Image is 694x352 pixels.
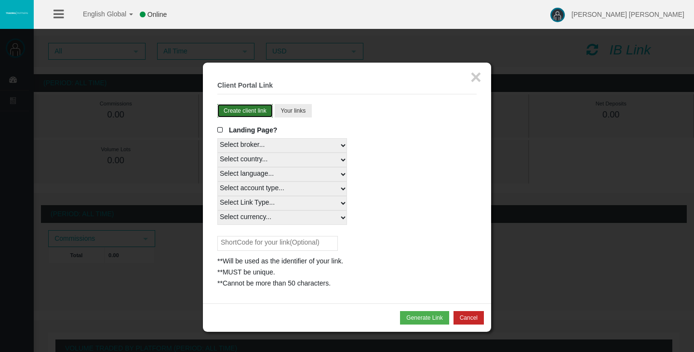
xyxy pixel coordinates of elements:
span: Online [147,11,167,18]
button: Your links [275,104,312,117]
img: user-image [550,8,565,22]
span: English Global [70,10,126,18]
div: **Cannot be more than 50 characters. [217,278,477,289]
button: Cancel [454,311,484,325]
button: Generate Link [400,311,449,325]
button: Create client link [217,104,273,117]
div: **Will be used as the identifier of your link. [217,256,477,267]
span: Landing Page? [229,126,277,134]
button: × [470,67,481,87]
input: ShortCode for your link(Optional) [217,236,338,251]
span: [PERSON_NAME] [PERSON_NAME] [572,11,684,18]
img: logo.svg [5,11,29,15]
div: **MUST be unique. [217,267,477,278]
b: Client Portal Link [217,81,273,89]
